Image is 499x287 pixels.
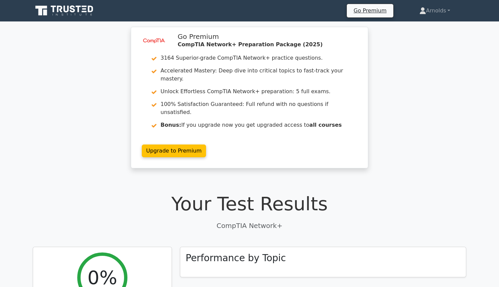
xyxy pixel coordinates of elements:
a: Go Premium [350,6,390,15]
h1: Your Test Results [33,192,466,215]
p: CompTIA Network+ [33,221,466,231]
h3: Performance by Topic [186,252,286,264]
a: Upgrade to Premium [142,145,206,157]
a: Arnolds [403,4,466,17]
